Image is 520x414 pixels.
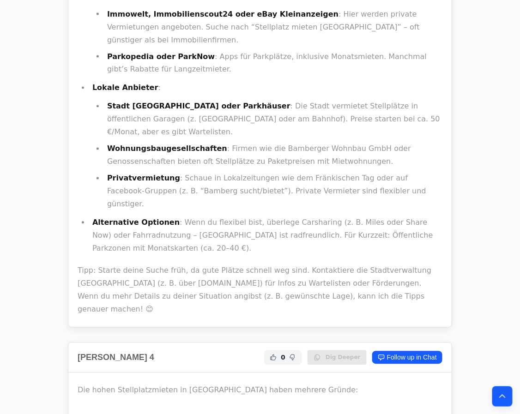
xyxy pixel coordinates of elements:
[104,8,442,47] li: : Hier werden private Vermietungen angeboten. Suche nach “Stellplatz mieten [GEOGRAPHIC_DATA]” – ...
[268,352,279,363] button: Helpful
[78,351,154,364] h2: [PERSON_NAME] 4
[78,384,442,397] p: Die hohen Stellplatzmieten in [GEOGRAPHIC_DATA] haben mehrere Gründe:
[107,10,339,18] strong: Immowelt, Immobilienscout24 oder eBay Kleinanzeigen
[92,84,158,92] strong: Lokale Anbieter
[107,174,180,183] strong: Privatvermietung
[92,218,180,227] strong: Alternative Optionen
[107,144,227,153] strong: Wohnungsbaugesellschaften
[372,351,442,364] a: Follow up in Chat
[104,143,442,168] li: : Firmen wie die Bamberger Wohnbau GmbH oder Genossenschaften bieten oft Stellplätze zu Paketprei...
[492,386,513,407] button: Back to top
[104,100,442,139] li: : Die Stadt vermietet Stellplätze in öffentlichen Garagen (z. [GEOGRAPHIC_DATA] oder am Bahnhof)....
[78,264,442,316] p: Tipp: Starte deine Suche früh, da gute Plätze schnell weg sind. Kontaktiere die Stadtverwaltung [...
[90,216,442,255] li: : Wenn du flexibel bist, überlege Carsharing (z. B. Miles oder Share Now) oder Fahrradnutzung – [...
[104,50,442,76] li: : Apps für Parkplätze, inklusive Monatsmieten. Manchmal gibt’s Rabatte für Langzeitmieter.
[281,353,285,362] span: 0
[104,172,442,211] li: : Schaue in Lokalzeitungen wie dem Fränkischen Tag oder auf Facebook-Gruppen (z. B. “Bamberg such...
[90,82,442,211] li: :
[287,352,298,363] button: Not Helpful
[107,102,290,111] strong: Stadt [GEOGRAPHIC_DATA] oder Parkhäuser
[107,52,215,61] strong: Parkopedia oder ParkNow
